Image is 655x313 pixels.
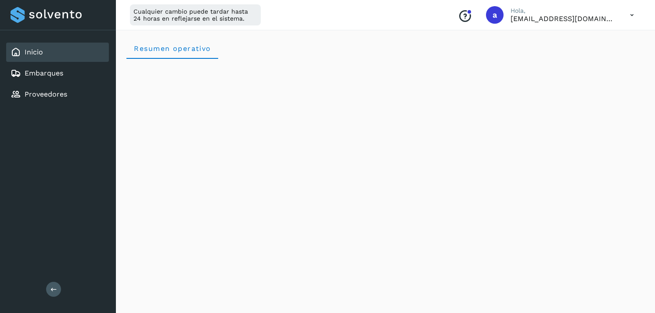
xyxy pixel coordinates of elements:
div: Cualquier cambio puede tardar hasta 24 horas en reflejarse en el sistema. [130,4,261,25]
div: Embarques [6,64,109,83]
a: Embarques [25,69,63,77]
span: Resumen operativo [133,44,211,53]
div: Inicio [6,43,109,62]
div: Proveedores [6,85,109,104]
a: Inicio [25,48,43,56]
a: Proveedores [25,90,67,98]
p: alejperez@niagarawater.com [511,14,616,23]
p: Hola, [511,7,616,14]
